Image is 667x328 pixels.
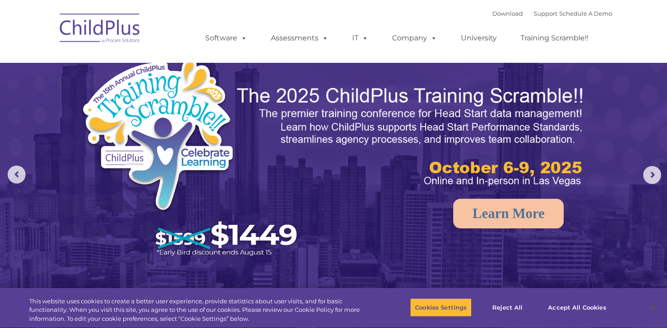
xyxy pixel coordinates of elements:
a: Software [196,29,256,47]
a: Learn More [453,199,564,228]
font: | [492,10,612,17]
a: IT [343,29,377,47]
div: This website uses cookies to create a better user experience, provide statistics about user visit... [29,297,367,324]
button: Close [643,297,663,317]
a: Schedule A Demo [559,10,612,17]
a: Training Scramble!! [512,29,597,47]
button: Reject All [479,298,535,317]
a: Assessments [262,29,337,47]
button: Accept All Cookies [543,298,611,317]
button: Cookies Settings [410,298,472,317]
a: Support [534,10,557,17]
a: University [452,29,506,47]
a: Company [383,29,446,47]
img: ChildPlus by Procare Solutions [55,7,145,52]
a: Download [492,10,523,17]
